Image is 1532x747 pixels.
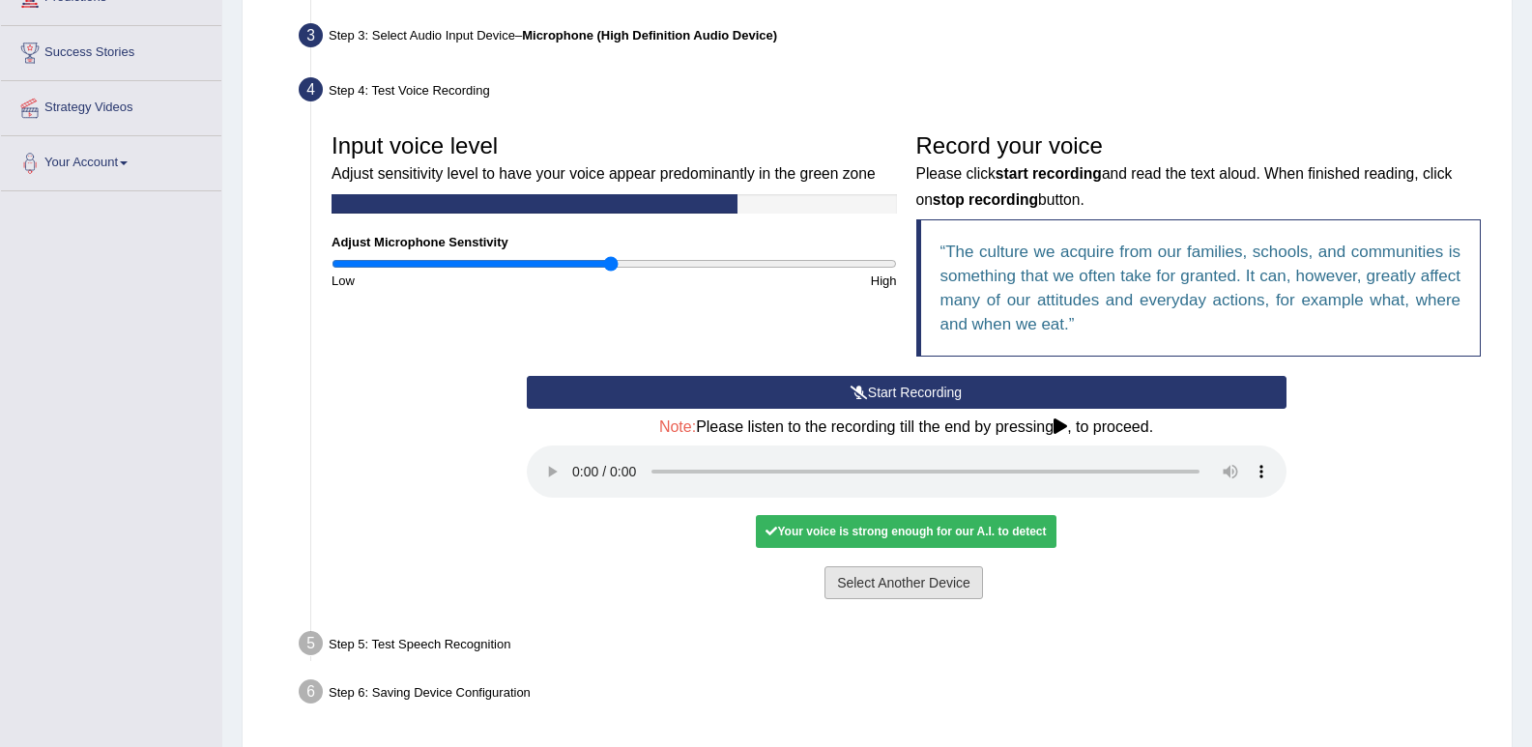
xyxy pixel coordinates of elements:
small: Adjust sensitivity level to have your voice appear predominantly in the green zone [332,165,876,182]
button: Start Recording [527,376,1286,409]
h3: Record your voice [916,133,1482,210]
div: Step 5: Test Speech Recognition [290,625,1503,668]
b: Microphone (High Definition Audio Device) [522,28,777,43]
b: start recording [996,165,1102,182]
div: Your voice is strong enough for our A.I. to detect [756,515,1055,548]
q: The culture we acquire from our families, schools, and communities is something that we often tak... [940,243,1461,333]
span: Note: [659,418,696,435]
h3: Input voice level [332,133,897,185]
h4: Please listen to the recording till the end by pressing , to proceed. [527,418,1286,436]
div: Step 4: Test Voice Recording [290,72,1503,114]
button: Select Another Device [824,566,983,599]
small: Please click and read the text aloud. When finished reading, click on button. [916,165,1453,207]
div: Step 6: Saving Device Configuration [290,674,1503,716]
div: High [614,272,906,290]
a: Your Account [1,136,221,185]
a: Strategy Videos [1,81,221,129]
div: Low [322,272,614,290]
a: Success Stories [1,26,221,74]
b: stop recording [933,191,1038,208]
span: – [515,28,777,43]
div: Step 3: Select Audio Input Device [290,17,1503,60]
label: Adjust Microphone Senstivity [332,233,508,251]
